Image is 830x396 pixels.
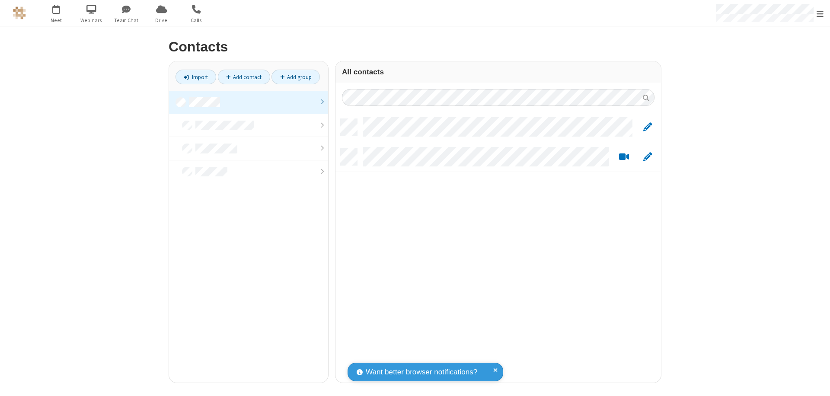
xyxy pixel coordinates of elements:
button: Edit [639,122,656,133]
button: Start a video meeting [616,152,632,163]
a: Add group [271,70,320,84]
span: Calls [180,16,213,24]
a: Import [176,70,216,84]
h2: Contacts [169,39,661,54]
span: Drive [145,16,178,24]
span: Want better browser notifications? [366,367,477,378]
span: Webinars [75,16,108,24]
button: Edit [639,152,656,163]
div: grid [335,112,661,383]
img: QA Selenium DO NOT DELETE OR CHANGE [13,6,26,19]
span: Team Chat [110,16,143,24]
a: Add contact [218,70,270,84]
span: Meet [40,16,73,24]
h3: All contacts [342,68,654,76]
